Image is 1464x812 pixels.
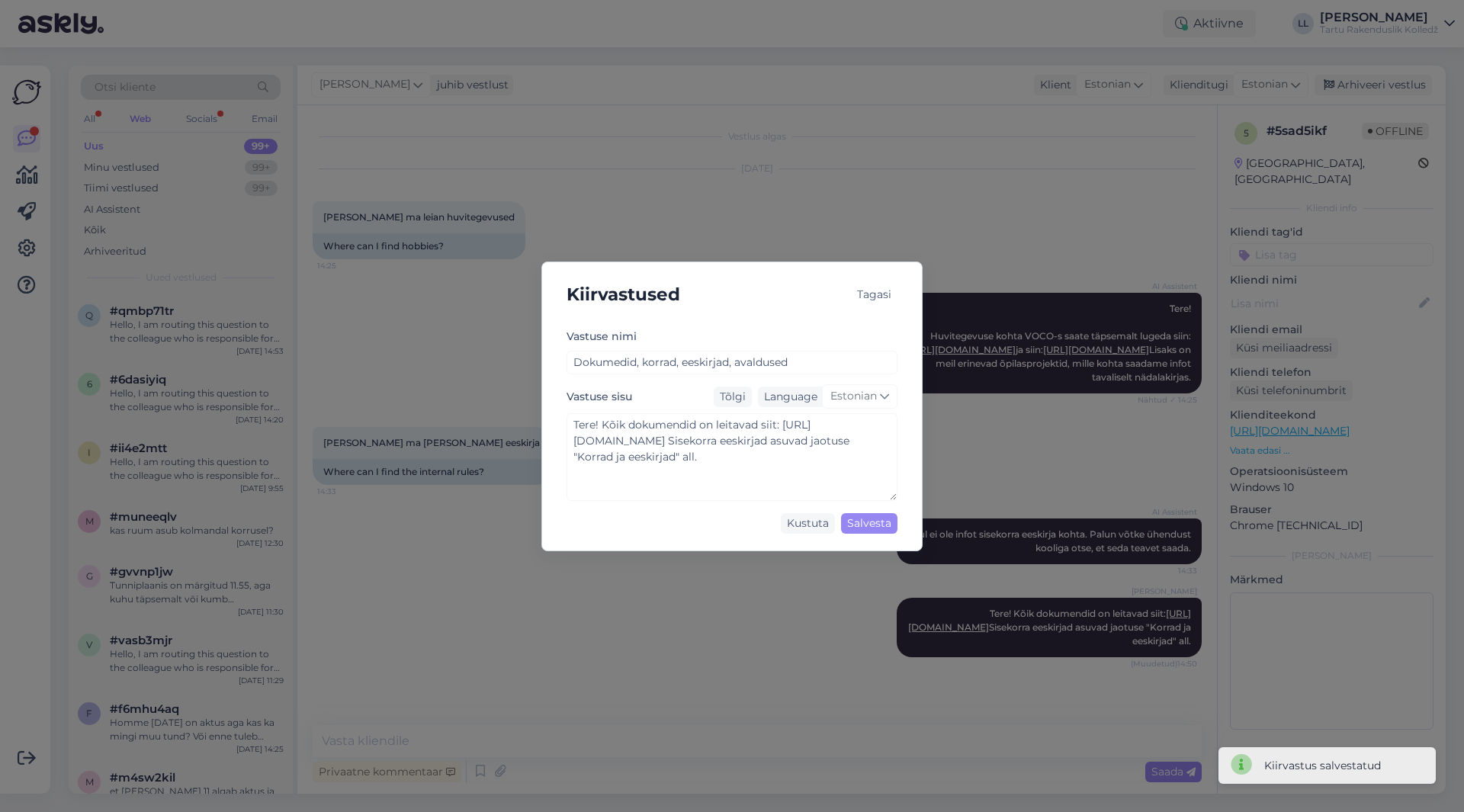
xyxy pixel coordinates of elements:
label: Vastuse nimi [567,329,637,345]
textarea: Tere! Kõik dokumendid on leitavad siit: [URL][DOMAIN_NAME] Sisekorra eeskirjad asuvad jaotuse "Ko... [567,413,897,501]
div: Tõlgi [714,387,752,407]
div: Language [758,389,817,405]
div: Kustuta [781,513,835,534]
div: Salvesta [841,513,897,534]
div: Tagasi [851,284,897,305]
label: Vastuse sisu [567,389,632,405]
input: Lisa vastuse nimi [567,351,897,374]
h5: Kiirvastused [567,281,680,309]
span: Estonian [830,388,877,405]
